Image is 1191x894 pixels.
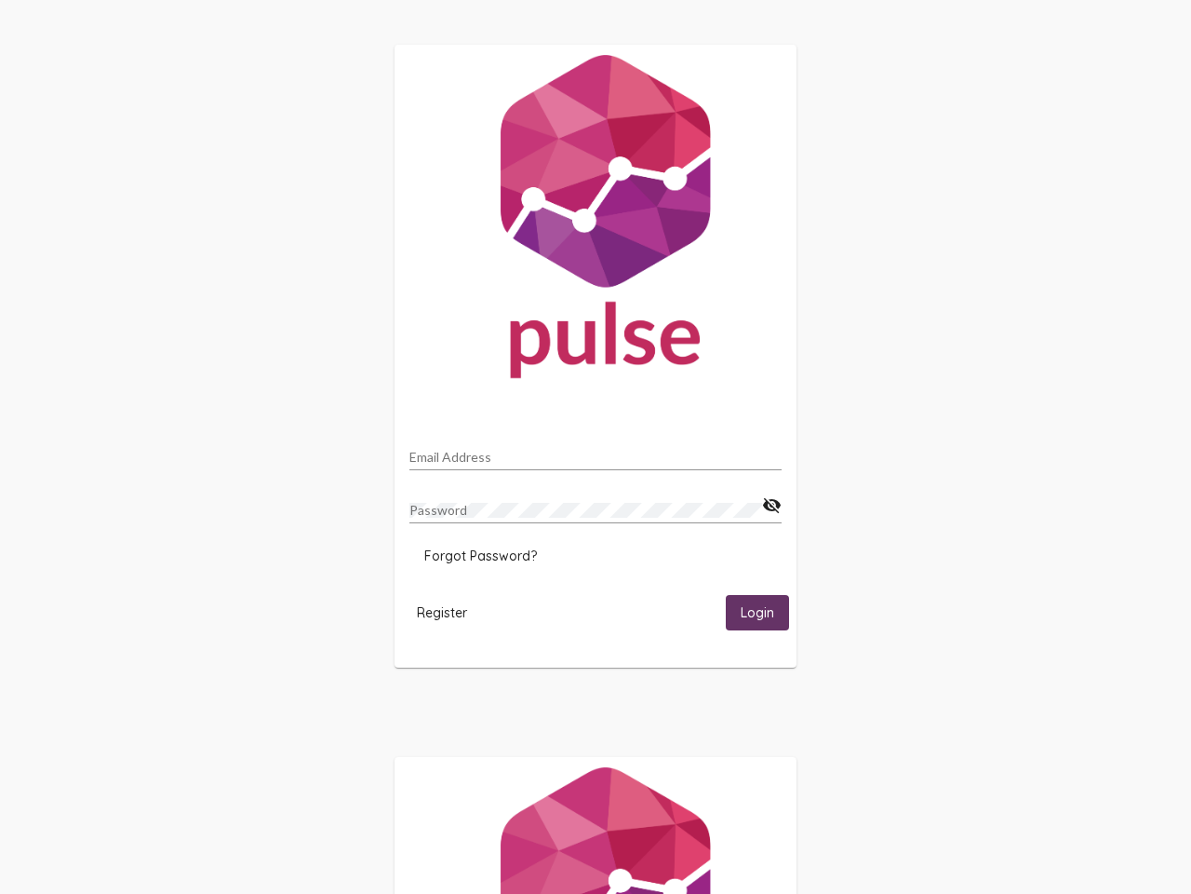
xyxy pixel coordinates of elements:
button: Login [726,595,789,630]
span: Register [417,604,467,621]
button: Forgot Password? [409,539,552,573]
button: Register [402,595,482,630]
span: Login [741,605,774,622]
img: Pulse For Good Logo [395,45,796,397]
mat-icon: visibility_off [762,494,782,517]
span: Forgot Password? [424,548,537,564]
